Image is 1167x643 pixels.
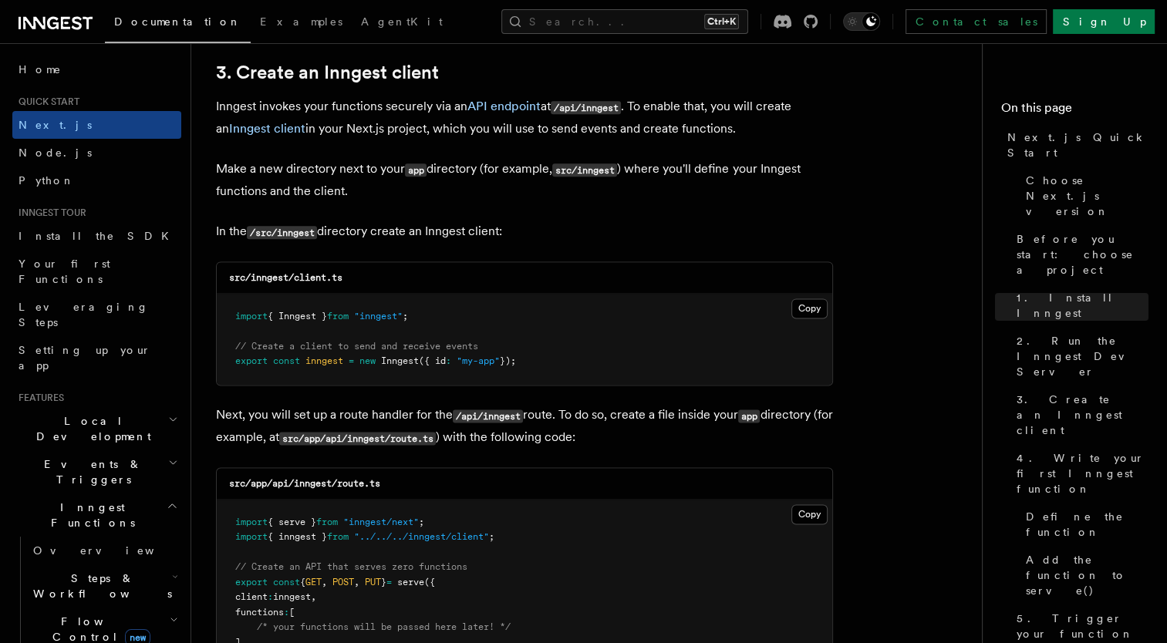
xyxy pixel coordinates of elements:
[354,577,359,587] span: ,
[105,5,251,43] a: Documentation
[316,517,338,527] span: from
[1020,167,1148,225] a: Choose Next.js version
[359,355,376,366] span: new
[12,139,181,167] a: Node.js
[419,355,446,366] span: ({ id
[12,207,86,219] span: Inngest tour
[12,500,167,530] span: Inngest Functions
[322,577,327,587] span: ,
[273,577,300,587] span: const
[268,517,316,527] span: { serve }
[1017,290,1148,321] span: 1. Install Inngest
[300,577,305,587] span: {
[216,158,833,202] p: Make a new directory next to your directory (for example, ) where you'll define your Inngest func...
[457,355,500,366] span: "my-app"
[235,591,268,602] span: client
[1017,450,1148,497] span: 4. Write your first Inngest function
[216,404,833,449] p: Next, you will set up a route handler for the route. To do so, create a file inside your director...
[273,591,311,602] span: inngest
[284,607,289,618] span: :
[381,577,386,587] span: }
[349,355,354,366] span: =
[12,407,181,450] button: Local Development
[235,355,268,366] span: export
[361,15,443,28] span: AgentKit
[332,577,354,587] span: POST
[365,577,381,587] span: PUT
[500,355,516,366] span: });
[12,167,181,194] a: Python
[403,311,408,321] span: ;
[12,413,168,444] span: Local Development
[19,174,75,187] span: Python
[216,96,833,140] p: Inngest invokes your functions securely via an at . To enable that, you will create an in your Ne...
[279,432,436,445] code: src/app/api/inngest/route.ts
[257,621,511,632] span: /* your functions will be passed here later! */
[12,493,181,537] button: Inngest Functions
[19,119,92,131] span: Next.js
[268,591,273,602] span: :
[229,478,380,489] code: src/app/api/inngest/route.ts
[305,355,343,366] span: inngest
[738,409,760,422] code: app
[552,163,617,177] code: src/inngest
[235,561,467,572] span: // Create an API that serves zero functions
[247,226,317,239] code: /src/inngest
[791,298,828,318] button: Copy
[235,341,478,352] span: // Create a client to send and receive events
[1010,225,1148,284] a: Before you start: choose a project
[327,311,349,321] span: from
[114,15,241,28] span: Documentation
[268,311,327,321] span: { Inngest }
[235,531,268,542] span: import
[1010,444,1148,503] a: 4. Write your first Inngest function
[1010,327,1148,385] a: 2. Run the Inngest Dev Server
[1007,130,1148,160] span: Next.js Quick Start
[12,96,79,108] span: Quick start
[12,336,181,379] a: Setting up your app
[273,355,300,366] span: const
[235,517,268,527] span: import
[405,163,427,177] code: app
[791,504,828,524] button: Copy
[19,146,92,159] span: Node.js
[397,577,424,587] span: serve
[1017,333,1148,379] span: 2. Run the Inngest Dev Server
[467,99,541,113] a: API endpoint
[453,409,523,422] code: /api/inngest
[235,577,268,587] span: export
[551,101,621,114] code: /api/inngest
[1001,123,1148,167] a: Next.js Quick Start
[216,221,833,243] p: In the directory create an Inngest client:
[251,5,352,42] a: Examples
[489,531,494,542] span: ;
[19,258,110,285] span: Your first Functions
[327,531,349,542] span: from
[27,571,172,601] span: Steps & Workflows
[381,355,419,366] span: Inngest
[1053,9,1155,34] a: Sign Up
[1026,552,1148,598] span: Add the function to serve()
[260,15,342,28] span: Examples
[12,293,181,336] a: Leveraging Steps
[906,9,1047,34] a: Contact sales
[1026,173,1148,219] span: Choose Next.js version
[235,311,268,321] span: import
[19,62,62,77] span: Home
[1010,284,1148,327] a: 1. Install Inngest
[12,222,181,250] a: Install the SDK
[1017,392,1148,438] span: 3. Create an Inngest client
[424,577,435,587] span: ({
[386,577,392,587] span: =
[1010,385,1148,444] a: 3. Create an Inngest client
[33,544,192,557] span: Overview
[216,62,439,83] a: 3. Create an Inngest client
[1001,99,1148,123] h4: On this page
[19,301,149,328] span: Leveraging Steps
[1020,546,1148,604] a: Add the function to serve()
[12,56,181,83] a: Home
[446,355,451,366] span: :
[27,537,181,564] a: Overview
[229,272,342,283] code: src/inngest/client.ts
[268,531,327,542] span: { inngest }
